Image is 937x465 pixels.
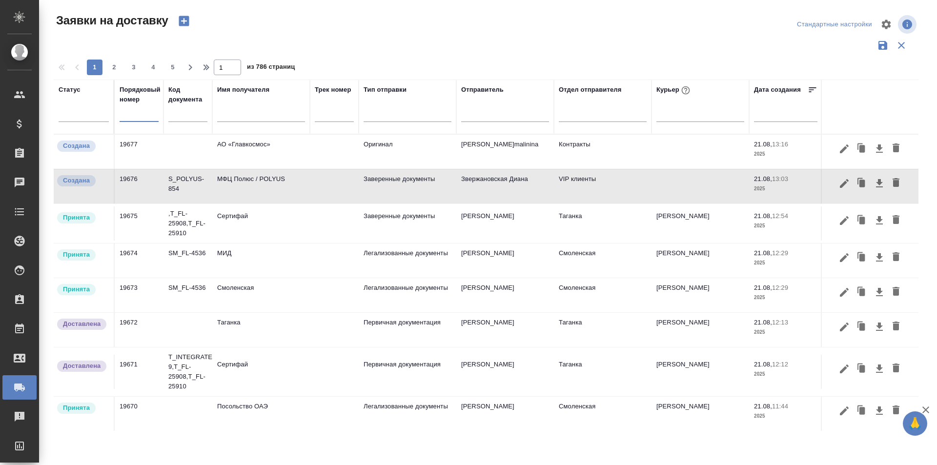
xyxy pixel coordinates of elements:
p: 21.08, [754,141,772,148]
button: Редактировать [836,360,853,378]
button: Удалить [888,140,904,158]
td: Первичная документация [359,355,456,389]
td: Таганка [554,313,652,347]
td: [PERSON_NAME] [456,397,554,431]
button: 4 [145,60,161,75]
div: Документы доставлены, фактическая дата доставки проставиться автоматически [56,360,109,373]
td: Сертифай [212,206,310,241]
button: Скачать [871,174,888,193]
span: Настроить таблицу [875,13,898,36]
div: Курьер назначен [56,402,109,415]
td: Легализованные документы [359,397,456,431]
div: split button [794,17,875,32]
div: Новая заявка, еще не передана в работу [56,174,109,187]
td: Смоленская [554,278,652,312]
p: 2025 [754,184,817,194]
span: 3 [126,62,142,72]
button: 2 [106,60,122,75]
td: МИД [212,243,310,278]
div: Статус [59,85,81,95]
span: 5 [165,62,181,72]
p: 2025 [754,221,817,231]
td: Смоленская [554,397,652,431]
td: Первичная документация [359,313,456,347]
p: Принята [63,250,90,260]
p: Создана [63,176,90,185]
button: Клонировать [853,248,871,267]
td: Таганка [554,206,652,241]
button: Редактировать [836,318,853,336]
button: 3 [126,60,142,75]
button: Редактировать [836,402,853,420]
p: Принята [63,403,90,413]
td: Таганка [554,355,652,389]
button: Скачать [871,211,888,230]
p: 21.08, [754,284,772,291]
div: Порядковый номер [120,85,161,104]
button: 5 [165,60,181,75]
td: Звержановская Диана [456,169,554,203]
button: Скачать [871,318,888,336]
button: Редактировать [836,248,853,267]
button: Клонировать [853,360,871,378]
button: Скачать [871,360,888,378]
button: Удалить [888,283,904,302]
td: [PERSON_NAME] [456,313,554,347]
button: Удалить [888,248,904,267]
td: Смоленская [554,243,652,278]
td: Сертифай [212,355,310,389]
div: Документы доставлены, фактическая дата доставки проставиться автоматически [56,318,109,331]
td: Таганка [212,313,310,347]
p: 2025 [754,293,817,303]
td: [PERSON_NAME] [652,313,749,347]
p: Принята [63,213,90,222]
td: Посольство ОАЭ [212,397,310,431]
td: 19671 [115,355,163,389]
div: Курьер назначен [56,248,109,262]
button: Удалить [888,360,904,378]
td: 19677 [115,135,163,169]
div: Дата создания [754,85,801,95]
p: 11:44 [772,403,788,410]
td: T_INTEGRATED-9,T_FL-25908,T_FL-25910 [163,347,212,396]
p: 2025 [754,369,817,379]
p: Создана [63,141,90,151]
p: 2025 [754,149,817,159]
td: [PERSON_NAME] [456,355,554,389]
td: [PERSON_NAME] [456,243,554,278]
div: Отправитель [461,85,504,95]
div: Курьер назначен [56,283,109,296]
td: [PERSON_NAME] [652,243,749,278]
button: Скачать [871,140,888,158]
button: Скачать [871,248,888,267]
button: Скачать [871,402,888,420]
div: Новая заявка, еще не передана в работу [56,140,109,153]
td: 19674 [115,243,163,278]
button: Клонировать [853,402,871,420]
div: Тип отправки [364,85,407,95]
button: Клонировать [853,283,871,302]
td: Контракты [554,135,652,169]
p: 13:03 [772,175,788,182]
td: [PERSON_NAME] [456,278,554,312]
button: Редактировать [836,211,853,230]
p: 13:16 [772,141,788,148]
td: [PERSON_NAME] [456,206,554,241]
button: Удалить [888,318,904,336]
td: Заверенные документы [359,206,456,241]
td: 19670 [115,397,163,431]
div: Код документа [168,85,207,104]
button: Сохранить фильтры [874,36,892,55]
p: 2025 [754,327,817,337]
button: Удалить [888,174,904,193]
span: Посмотреть информацию [898,15,918,34]
div: Отдел отправителя [559,85,621,95]
td: [PERSON_NAME] [652,397,749,431]
span: 2 [106,62,122,72]
p: 12:13 [772,319,788,326]
button: Сбросить фильтры [892,36,911,55]
td: 19673 [115,278,163,312]
button: Редактировать [836,283,853,302]
p: 12:12 [772,361,788,368]
td: Легализованные документы [359,243,456,278]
